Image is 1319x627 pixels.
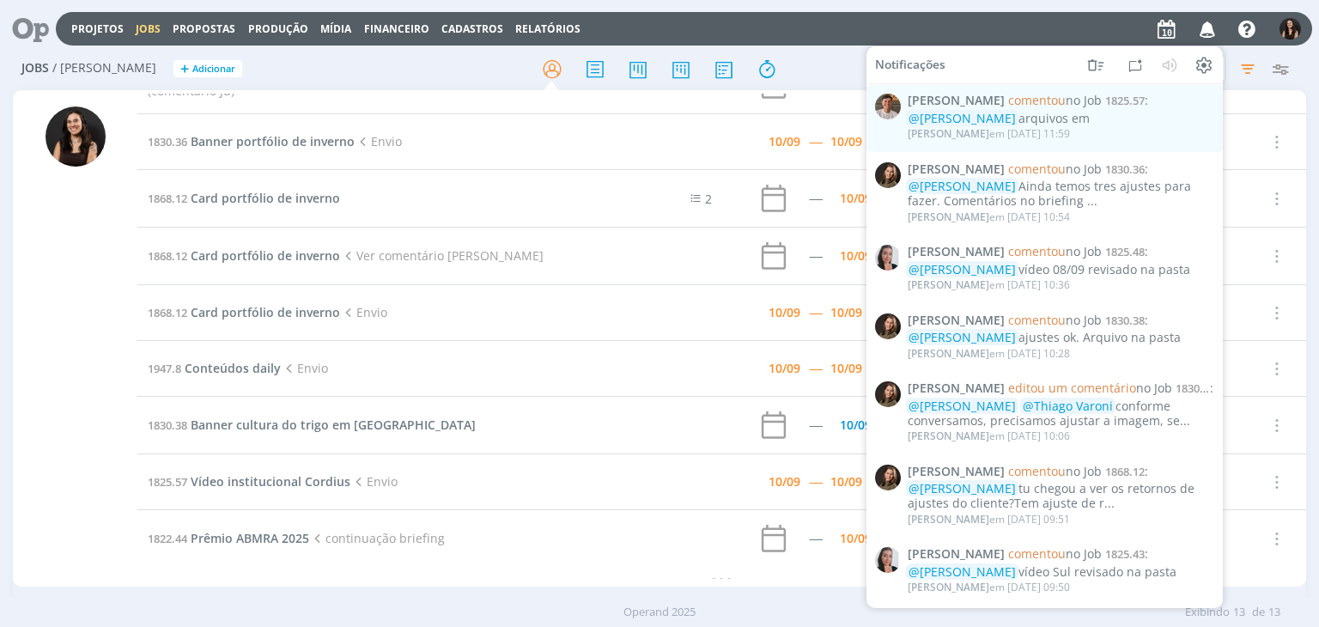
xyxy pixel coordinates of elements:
div: - - - [137,568,1305,586]
span: Exibindo [1185,604,1230,621]
span: [PERSON_NAME] [908,245,1005,259]
span: [PERSON_NAME] [908,547,1005,562]
span: ----- [809,133,822,149]
span: no Job [1008,92,1102,108]
span: [PERSON_NAME] [908,580,989,594]
span: no Job [1008,311,1102,327]
img: C [875,547,901,573]
span: / [PERSON_NAME] [52,61,156,76]
span: [PERSON_NAME] [908,161,1005,176]
div: em [DATE] 10:36 [908,279,1070,291]
div: em [DATE] 09:50 [908,581,1070,594]
span: : [908,161,1213,176]
img: C [875,245,901,271]
span: : [908,381,1213,396]
a: 1947.8Conteúdos daily [148,360,281,376]
span: no Job [1008,462,1102,478]
a: 1868.12Card portfólio de inverno [148,304,340,320]
span: Prêmio ABMRA 2025 [191,530,309,546]
span: @[PERSON_NAME] [909,329,1016,345]
span: [PERSON_NAME] [908,512,989,527]
span: [PERSON_NAME] [908,464,1005,478]
div: ajustes ok. Arquivo na pasta [908,331,1213,345]
span: [PERSON_NAME] [908,210,989,224]
span: 13 [1268,604,1280,621]
span: de [1252,604,1265,621]
span: comentou [1008,243,1066,259]
img: J [875,161,901,187]
span: comentou [1008,545,1066,562]
span: Conteúdos daily [185,360,281,376]
span: Banner portfólio de inverno [191,133,355,149]
a: 1825.57Vídeo institucional Cordius [148,473,350,490]
span: : [908,245,1213,259]
span: comentou [1008,160,1066,176]
span: @[PERSON_NAME] [909,480,1016,496]
span: : [908,464,1213,478]
a: 1822.44Prêmio ABMRA 2025 [148,530,309,546]
button: Cadastros [436,22,508,36]
span: [PERSON_NAME] [908,313,1005,327]
span: Ver comentário [PERSON_NAME] [340,247,543,264]
a: Relatórios [515,21,580,36]
span: [PERSON_NAME] [908,126,989,141]
span: [PERSON_NAME] [908,381,1005,396]
span: 2 [705,191,712,207]
span: : [908,94,1213,108]
span: no Job [1008,243,1102,259]
div: 10/09 [830,307,862,319]
div: arquivos em [908,112,1213,126]
a: 1830.38Banner cultura do trigo em [GEOGRAPHIC_DATA] [148,417,476,433]
img: J [875,313,901,338]
div: 10/09 [830,136,862,148]
span: Card portfólio de inverno [191,304,340,320]
span: [PERSON_NAME] [908,94,1005,108]
span: 1830.38 [1105,312,1145,327]
div: ----- [809,533,822,545]
span: Jobs [21,61,49,76]
div: Ainda temos tres ajustes para fazer. Comentários no briefing ... [908,180,1213,209]
button: Financeiro [359,22,435,36]
span: 1825.48 [1105,244,1145,259]
button: Mídia [315,22,356,36]
img: J [875,464,901,490]
span: [PERSON_NAME] [908,277,989,292]
span: Vídeo institucional Cordius [191,473,350,490]
span: no Job [1008,545,1102,562]
a: Projetos [71,21,124,36]
div: em [DATE] 09:51 [908,514,1070,526]
span: 1868.12 [148,191,187,206]
div: em [DATE] 11:59 [908,128,1070,140]
div: vídeo 08/09 revisado na pasta [908,263,1213,277]
div: 10/09 [840,533,872,545]
span: Adicionar [192,64,235,75]
span: @[PERSON_NAME] [909,110,1016,126]
button: Produção [243,22,313,36]
div: 10/09 [830,362,862,374]
div: vídeo Sul revisado na pasta [908,565,1213,580]
div: ----- [809,419,822,431]
span: 1830.36 [1105,161,1145,176]
div: 10/09 [769,362,800,374]
a: Financeiro [364,21,429,36]
span: no Job [1008,160,1102,176]
span: 1947.8 [148,361,181,376]
span: no Job [1008,380,1172,396]
span: [PERSON_NAME] [908,346,989,361]
span: comentou [1008,311,1066,327]
a: 1830.36Banner portfólio de inverno [148,133,355,149]
div: 10/09 [769,307,800,319]
span: editou um comentário [1008,380,1136,396]
button: Relatórios [510,22,586,36]
span: comentou [1008,92,1066,108]
img: I [46,107,106,167]
div: 10/09 [769,136,800,148]
button: Propostas [167,22,240,36]
span: ----- [809,304,822,320]
span: Envio [355,133,401,149]
span: 1830.36 [148,134,187,149]
span: Envio [281,360,327,376]
span: [PERSON_NAME] [908,429,989,443]
span: Notificações [875,58,945,72]
a: 1868.12Card portfólio de inverno [148,247,340,264]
